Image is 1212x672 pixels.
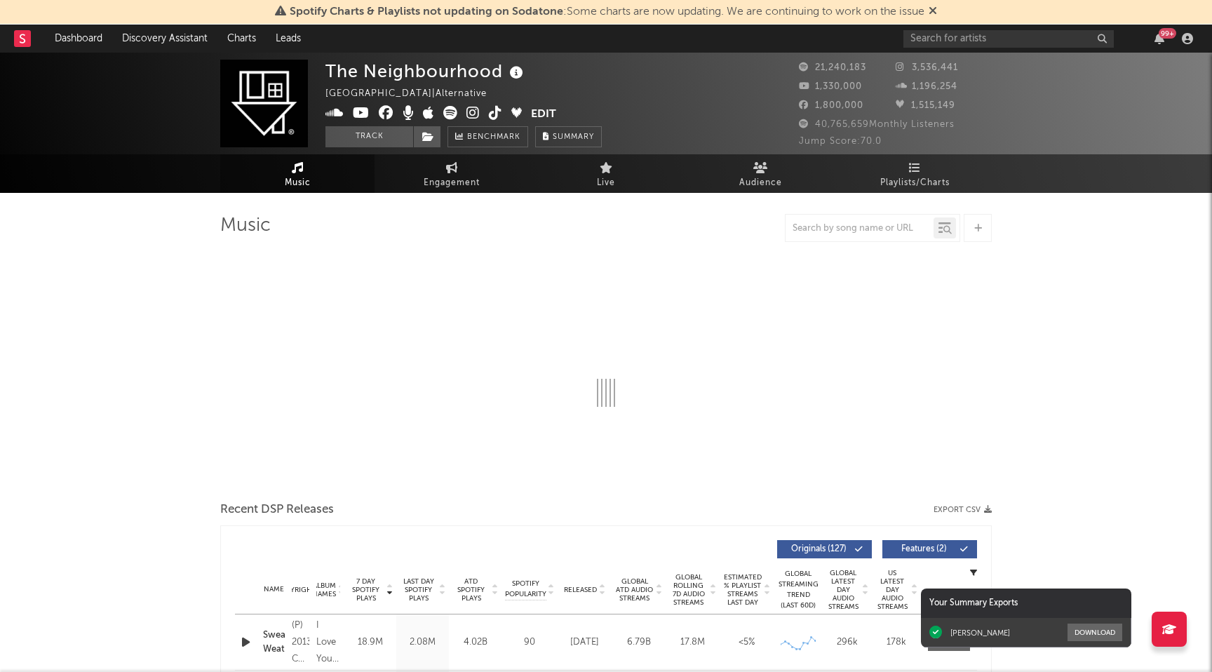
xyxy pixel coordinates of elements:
div: (P) 2013 Columbia Records, a Division of Sony Music Entertainment [292,617,309,668]
button: Download [1068,624,1122,641]
a: Sweater Weather [263,629,285,656]
span: Summary [553,133,594,141]
span: ATD Spotify Plays [452,577,490,603]
span: 40,765,659 Monthly Listeners [799,120,955,129]
span: 21,240,183 [799,63,866,72]
div: 4.02B [452,636,498,650]
a: Charts [217,25,266,53]
span: Music [285,175,311,191]
div: 178k [875,636,917,650]
div: 296k [826,636,868,650]
span: Audience [739,175,782,191]
div: Your Summary Exports [921,589,1131,618]
span: Live [597,175,615,191]
div: 18.9M [347,636,393,650]
button: Track [325,126,413,147]
span: Last Day Spotify Plays [400,577,437,603]
span: Recent DSP Releases [220,502,334,518]
div: [DATE] [561,636,608,650]
span: Benchmark [467,129,520,146]
button: Edit [531,106,556,123]
span: Global Rolling 7D Audio Streams [669,573,708,607]
span: 3,536,441 [896,63,958,72]
div: 99 + [1159,28,1176,39]
div: Global Streaming Trend (Last 60D) [777,569,819,611]
span: Dismiss [929,6,937,18]
div: <5% [723,636,770,650]
span: 1,330,000 [799,82,862,91]
span: Originals ( 127 ) [786,545,851,553]
button: 99+ [1154,33,1164,44]
button: Originals(127) [777,540,872,558]
a: Discovery Assistant [112,25,217,53]
div: [GEOGRAPHIC_DATA] | Alternative [325,86,519,102]
span: Spotify Charts & Playlists not updating on Sodatone [290,6,563,18]
a: Engagement [375,154,529,193]
span: Estimated % Playlist Streams Last Day [723,573,762,607]
span: 1,800,000 [799,101,863,110]
div: 6.79B [615,636,662,650]
span: Global ATD Audio Streams [615,577,654,603]
a: Audience [683,154,837,193]
button: Summary [535,126,602,147]
span: US Latest Day Audio Streams [875,569,909,611]
span: Playlists/Charts [880,175,950,191]
span: Copyright [276,586,316,594]
span: Jump Score: 70.0 [799,137,882,146]
span: 1,515,149 [896,101,955,110]
a: Benchmark [447,126,528,147]
a: Live [529,154,683,193]
a: Leads [266,25,311,53]
span: : Some charts are now updating. We are continuing to work on the issue [290,6,924,18]
a: Dashboard [45,25,112,53]
input: Search for artists [903,30,1114,48]
div: 17.8M [669,636,716,650]
span: 1,196,254 [896,82,957,91]
a: Playlists/Charts [837,154,992,193]
button: Features(2) [882,540,977,558]
input: Search by song name or URL [786,223,934,234]
div: [PERSON_NAME] [950,628,1010,638]
span: Spotify Popularity [505,579,546,600]
span: 7 Day Spotify Plays [347,577,384,603]
span: Released [564,586,597,594]
div: 2.08M [400,636,445,650]
button: Export CSV [934,506,992,514]
div: 90 [505,636,554,650]
span: Features ( 2 ) [891,545,956,553]
span: Album Names [312,582,336,598]
div: Name [263,584,285,595]
span: Engagement [424,175,480,191]
span: Global Latest Day Audio Streams [826,569,860,611]
a: Music [220,154,375,193]
div: The Neighbourhood [325,60,527,83]
div: I Love You., Summer TikTok Hits 2023, Summer Viral Hits 2022, TikTok Summer Hits/Viral Songs, Vir... [316,617,340,668]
